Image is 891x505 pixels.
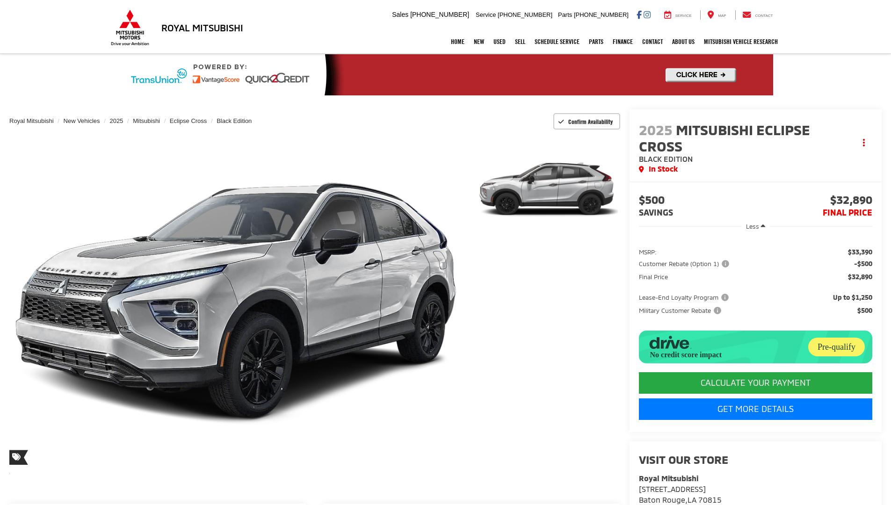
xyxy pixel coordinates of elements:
span: Special [9,450,28,465]
span: [PHONE_NUMBER] [574,11,629,18]
span: $32,890 [848,272,872,281]
span: Lease-End Loyalty Program [639,293,731,302]
span: Less [746,223,759,230]
a: Eclipse Cross [170,117,207,124]
a: Instagram: Click to visit our Instagram page [644,11,651,18]
a: Expand Photo 1 [472,133,620,244]
span: LA [688,495,696,504]
a: 2025 [109,117,123,124]
span: FINAL PRICE [823,207,872,217]
span: Final Price [639,272,668,281]
a: Expand Photo 0 [9,133,462,475]
a: Parts: Opens in a new tab [584,30,608,53]
span: In Stock [649,164,678,174]
span: Military Customer Rebate [639,306,723,315]
a: About Us [667,30,699,53]
a: New [469,30,489,53]
button: Less [741,218,770,235]
span: 70815 [698,495,722,504]
span: [PHONE_NUMBER] [410,11,469,18]
a: Service [657,10,699,20]
span: Mitsubishi Eclipse Cross [639,121,810,154]
img: Quick2Credit [118,54,773,95]
span: -$500 [854,259,872,268]
span: dropdown dots [863,139,865,146]
button: Lease-End Loyalty Program [639,293,732,302]
a: New Vehicles [64,117,100,124]
span: Parts [558,11,572,18]
: CALCULATE YOUR PAYMENT [639,372,872,394]
span: Service [476,11,496,18]
span: Service [675,14,692,18]
a: Black Edition [217,117,252,124]
a: Schedule Service: Opens in a new tab [530,30,584,53]
h2: Visit our Store [639,454,872,466]
a: Contact [637,30,667,53]
a: Finance [608,30,637,53]
button: Military Customer Rebate [639,306,724,315]
a: Sell [510,30,530,53]
img: 2025 Mitsubishi Eclipse Cross Black Edition [471,131,621,245]
span: Black Edition [639,154,693,163]
span: $33,390 [848,247,872,257]
a: Get More Details [639,398,872,420]
a: [STREET_ADDRESS] Baton Rouge,LA 70815 [639,484,722,504]
a: Used [489,30,510,53]
span: Map [718,14,726,18]
a: Royal Mitsubishi [9,117,54,124]
img: Mitsubishi [109,9,151,46]
strong: Royal Mitsubishi [639,474,698,483]
a: Home [446,30,469,53]
span: Baton Rouge [639,495,685,504]
img: 2025 Mitsubishi Eclipse Cross Black Edition [5,131,466,477]
a: Mitsubishi Vehicle Research [699,30,782,53]
span: SAVINGS [639,207,673,217]
span: , [639,495,722,504]
span: $500 [857,306,872,315]
button: Actions [856,135,872,151]
a: Map [700,10,733,20]
span: $32,890 [755,194,872,208]
span: Sales [392,11,408,18]
span: [PHONE_NUMBER] [498,11,552,18]
span: Confirm Availability [568,118,613,125]
h3: Royal Mitsubishi [161,22,243,33]
a: Facebook: Click to visit our Facebook page [637,11,642,18]
span: $500 [639,194,756,208]
span: [STREET_ADDRESS] [639,484,706,493]
button: Confirm Availability [553,113,620,130]
span: Up to $1,250 [833,293,872,302]
span: 2025 [639,121,673,138]
span: Contact [755,14,773,18]
a: Mitsubishi [133,117,160,124]
a: Contact [735,10,780,20]
span: MSRP: [639,247,657,257]
button: Customer Rebate (Option 1) [639,259,732,268]
span: Customer Rebate (Option 1) [639,259,731,268]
